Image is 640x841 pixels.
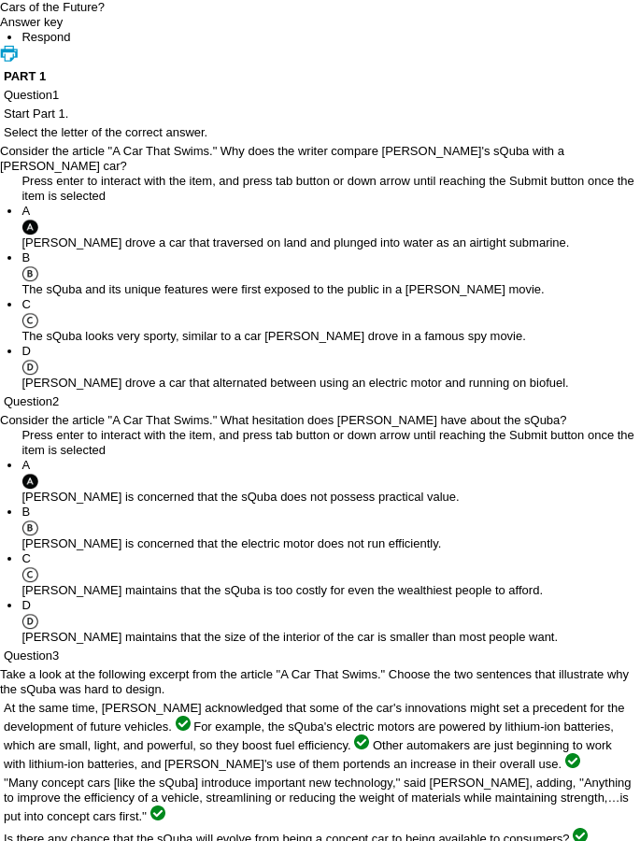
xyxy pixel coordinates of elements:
li: [PERSON_NAME] maintains that the size of the interior of the car is smaller than most people want. [21,598,640,645]
span: Press enter to interact with the item, and press tab button or down arrow until reaching the Subm... [21,174,633,203]
span: D [21,598,30,612]
span: 2 [52,394,59,408]
span: Press enter to interact with the item, and press tab button or down arrow until reaching the Subm... [21,428,633,457]
span: For example, the sQuba's electric motors are powered by lithium-ion batteries, which are small, l... [4,720,614,752]
img: B.gif [21,265,37,282]
li: [PERSON_NAME] drove a car that alternated between using an electric motor and running on biofuel. [21,344,640,391]
span: 3 [52,649,59,663]
span: C [21,551,30,565]
span: C [21,297,30,311]
li: [PERSON_NAME] is concerned that the electric motor does not run efficiently. [21,505,640,551]
span: At the same time, [PERSON_NAME] acknowledged that some of the car's innovations might set a prece... [4,701,624,734]
span: D [21,344,30,358]
span: 1 [52,88,59,102]
img: D.gif [21,613,37,630]
h3: PART 1 [4,69,636,84]
img: check [354,734,369,749]
li: [PERSON_NAME] is concerned that the sQuba does not possess practical value. [21,458,640,505]
span: Start Part 1. [4,107,68,121]
li: [PERSON_NAME] drove a car that traversed on land and plunged into water as an airtight submarine. [21,204,640,250]
li: The sQuba looks very sporty, similar to a car [PERSON_NAME] drove in a famous spy movie. [21,297,640,344]
span: B [21,250,30,264]
img: check [176,716,191,731]
p: Select the letter of the correct answer. [4,125,636,140]
img: B.gif [21,520,37,536]
span: A [21,458,30,472]
li: This is the Respond Tab [21,30,640,45]
span: B [21,505,30,519]
span: Other automakers are just beginning to work with lithium-ion batteries, and [PERSON_NAME]'s use o... [4,738,612,771]
img: C.gif [21,312,37,329]
img: check [565,753,580,768]
span: A [21,204,30,218]
p: Question [4,649,636,663]
p: Question [4,394,636,409]
span: ''Many concept cars [like the sQuba] introduce important new technology,'' said [PERSON_NAME], ad... [4,776,632,823]
p: Question [4,88,636,103]
img: D.gif [21,359,37,376]
img: A_filled.gif [21,473,37,490]
img: A_filled.gif [21,219,37,235]
img: check [150,805,165,820]
li: [PERSON_NAME] maintains that the sQuba is too costly for even the wealthiest people to afford. [21,551,640,598]
img: C.gif [21,566,37,583]
li: The sQuba and its unique features were first exposed to the public in a [PERSON_NAME] movie. [21,250,640,297]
